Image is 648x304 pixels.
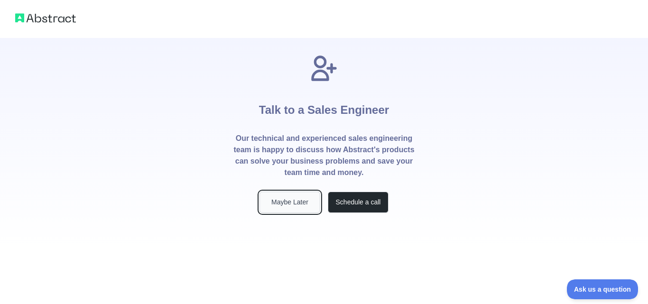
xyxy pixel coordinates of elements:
iframe: Toggle Customer Support [567,279,639,299]
h1: Talk to a Sales Engineer [259,83,389,133]
img: Abstract logo [15,11,76,25]
p: Our technical and experienced sales engineering team is happy to discuss how Abstract's products ... [233,133,415,178]
button: Maybe Later [259,192,320,213]
button: Schedule a call [328,192,389,213]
